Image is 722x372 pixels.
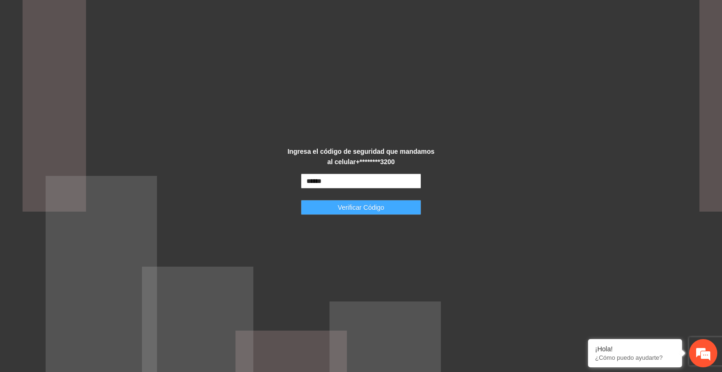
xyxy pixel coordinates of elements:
div: ¡Hola! [595,345,675,353]
textarea: Escriba su mensaje y pulse “Intro” [5,257,179,290]
strong: Ingresa el código de seguridad que mandamos al celular +********3200 [288,148,435,166]
span: Verificar Código [338,202,385,213]
button: Verificar Código [301,200,421,215]
span: Estamos en línea. [55,126,130,221]
div: Chatee con nosotros ahora [49,48,158,60]
div: Minimizar ventana de chat en vivo [154,5,177,27]
p: ¿Cómo puedo ayudarte? [595,354,675,361]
